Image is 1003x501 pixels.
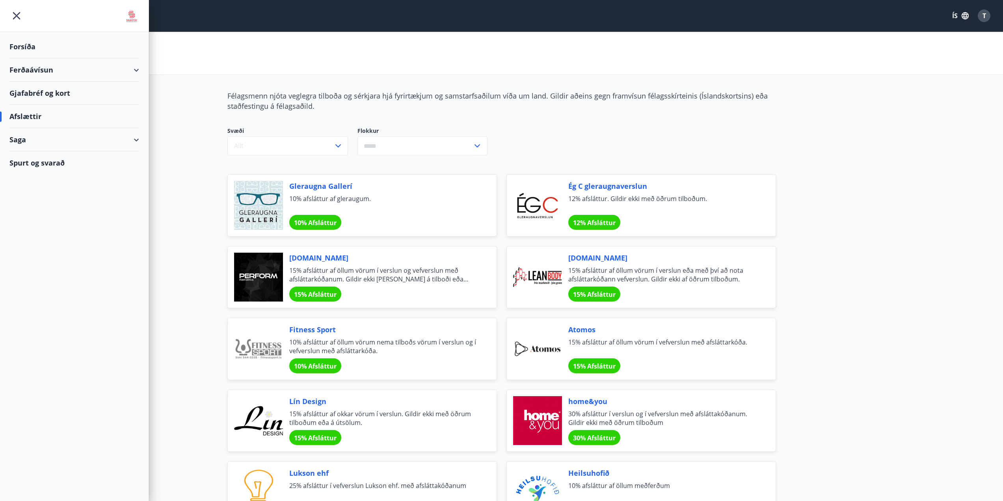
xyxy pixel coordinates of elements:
span: 15% afsláttur af öllum vörum í verslun eða með því að nota afsláttarkóðann vefverslun. Gildir ekk... [568,266,757,283]
span: 10% afsláttur af öllum vörum nema tilboðs vörum í verslun og í vefverslun með afsláttarkóða. [289,338,478,355]
div: Afslættir [9,105,139,128]
span: 25% afsláttur í vefverslun Lukson ehf. með afsláttakóðanum [289,481,478,499]
div: Spurt og svarað [9,151,139,174]
button: ÍS [948,9,973,23]
span: T [983,11,986,20]
span: 15% Afsláttur [573,362,616,371]
span: 15% Afsláttur [573,290,616,299]
div: Gjafabréf og kort [9,82,139,105]
span: 10% afsláttur af öllum meðferðum [568,481,757,499]
span: 10% Afsláttur [294,362,337,371]
label: Flokkur [357,127,488,135]
span: 30% afsláttur í verslun og í vefverslun með afsláttakóðanum. Gildir ekki með öðrum tilboðum [568,410,757,427]
img: union_logo [124,9,139,24]
span: 15% afsláttur af öllum vörum í verslun og vefverslun með afsláttarkóðanum. Gildir ekki [PERSON_NA... [289,266,478,283]
span: 15% Afsláttur [294,290,337,299]
span: Atomos [568,324,757,335]
span: [DOMAIN_NAME] [289,253,478,263]
div: Forsíða [9,35,139,58]
button: Allt [227,136,348,155]
button: menu [9,9,24,23]
span: 30% Afsláttur [573,434,616,442]
span: Félagsmenn njóta veglegra tilboða og sérkjara hjá fyrirtækjum og samstarfsaðilum víða um land. Gi... [227,91,768,111]
span: Ég C gleraugnaverslun [568,181,757,191]
button: T [975,6,994,25]
span: Heilsuhofið [568,468,757,478]
span: Lukson ehf [289,468,478,478]
span: 15% Afsláttur [294,434,337,442]
span: Fitness Sport [289,324,478,335]
span: 15% afsláttur af okkar vörum í verslun. Gildir ekki með öðrum tilboðum eða á útsölum. [289,410,478,427]
span: 15% afsláttur af öllum vörum í vefverslun með afsláttarkóða. [568,338,757,355]
span: Svæði [227,127,348,136]
span: [DOMAIN_NAME] [568,253,757,263]
span: home&you [568,396,757,406]
span: 12% Afsláttur [573,218,616,227]
span: Allt [234,142,244,150]
span: 12% afsláttur. Gildir ekki með öðrum tilboðum. [568,194,757,212]
span: 10% afsláttur af gleraugum. [289,194,478,212]
span: Lín Design [289,396,478,406]
div: Saga [9,128,139,151]
div: Ferðaávísun [9,58,139,82]
span: Gleraugna Gallerí [289,181,478,191]
span: 10% Afsláttur [294,218,337,227]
